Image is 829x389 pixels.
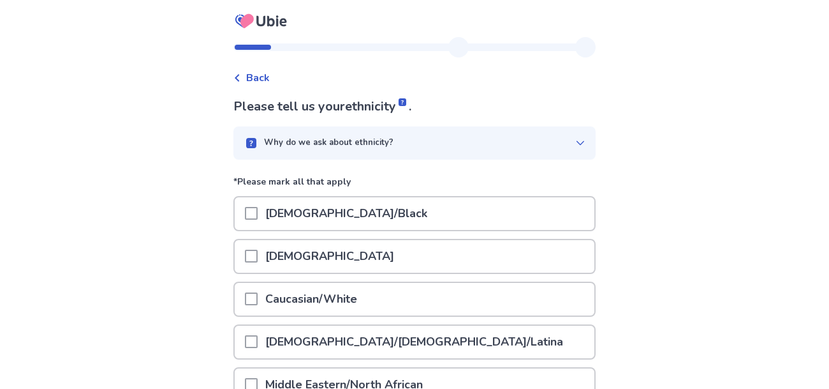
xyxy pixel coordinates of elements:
[258,326,571,358] p: [DEMOGRAPHIC_DATA]/[DEMOGRAPHIC_DATA]/Latina
[264,137,393,149] p: Why do we ask about ethnicity?
[233,97,596,116] p: Please tell us your .
[246,70,270,86] span: Back
[258,283,365,316] p: Caucasian/White
[258,240,402,273] p: [DEMOGRAPHIC_DATA]
[258,197,435,230] p: [DEMOGRAPHIC_DATA]/Black
[233,175,596,196] p: *Please mark all that apply
[345,98,409,115] span: ethnicity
